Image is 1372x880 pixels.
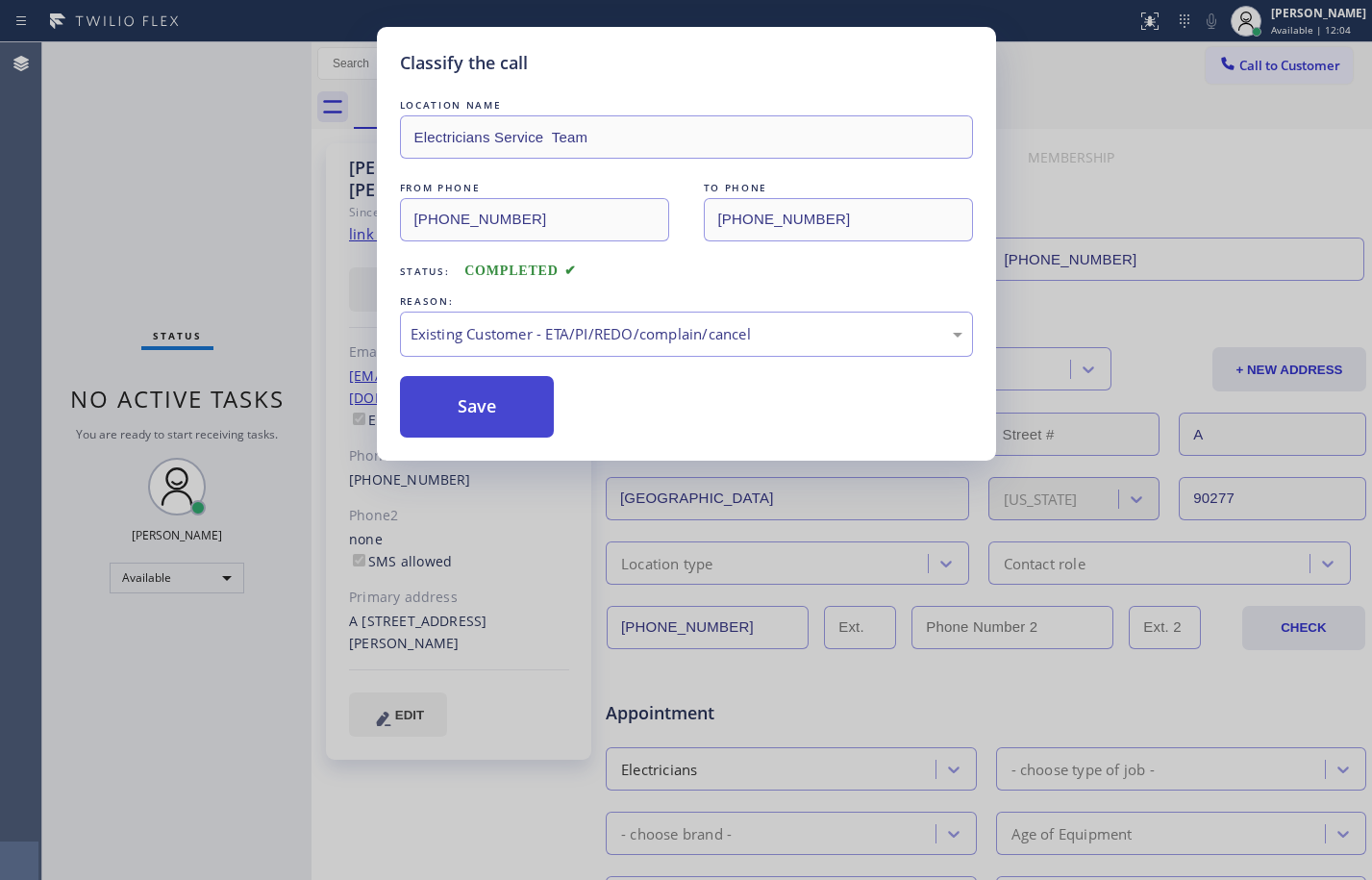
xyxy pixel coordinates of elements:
[400,50,528,76] h5: Classify the call
[400,264,450,278] span: Status:
[704,198,973,241] input: To phone
[704,178,973,198] div: TO PHONE
[400,95,973,115] div: LOCATION NAME
[464,264,576,278] span: COMPLETED
[411,323,962,345] div: Existing Customer - ETA/PI/REDO/complain/cancel
[400,376,555,438] button: Save
[400,291,973,312] div: REASON:
[400,178,669,198] div: FROM PHONE
[400,198,669,241] input: From phone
